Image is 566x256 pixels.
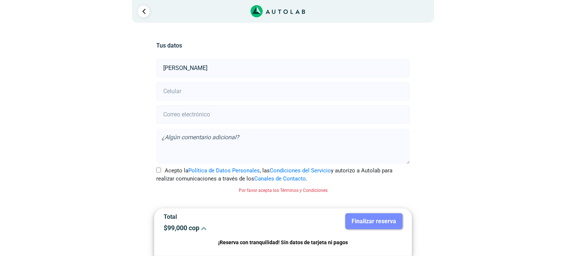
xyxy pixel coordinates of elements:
[138,6,150,17] a: Ir al paso anterior
[164,224,277,232] p: $ 99,000 cop
[156,168,161,172] input: Acepto laPolítica de Datos Personales, lasCondiciones del Servicioy autorizo a Autolab para reali...
[156,105,409,124] input: Correo electrónico
[254,175,306,182] a: Canales de Contacto
[156,42,409,49] h5: Tus datos
[156,59,409,77] input: Nombre y apellido
[239,188,328,193] small: Por favor acepta los Términos y Condiciones
[156,166,409,183] label: Acepto la , las y autorizo a Autolab para realizar comunicaciones a través de los .
[164,213,277,220] p: Total
[270,167,331,174] a: Condiciones del Servicio
[156,82,409,101] input: Celular
[188,167,260,174] a: Política de Datos Personales
[251,7,305,14] a: Link al sitio de autolab
[345,213,402,229] button: Finalizar reserva
[164,238,402,247] p: ¡Reserva con tranquilidad! Sin datos de tarjeta ni pagos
